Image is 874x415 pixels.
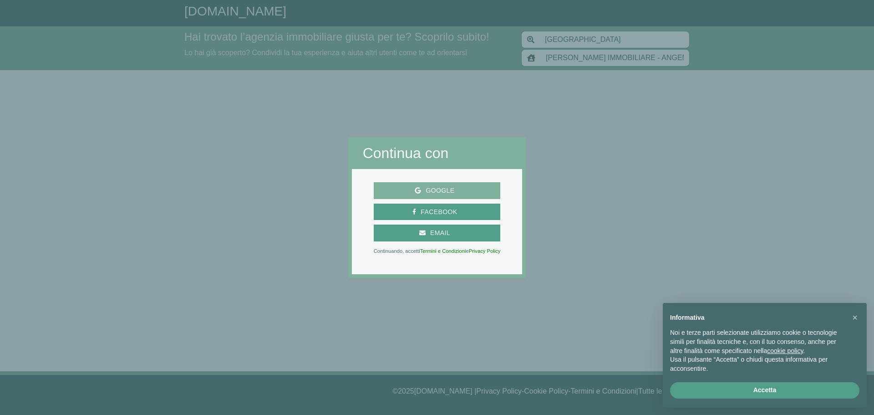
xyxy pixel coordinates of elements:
[469,248,501,254] a: Privacy Policy
[374,204,501,220] button: Facebook
[420,248,466,254] a: Termini e Condizioni
[670,328,845,355] p: Noi e terze parti selezionate utilizziamo cookie o tecnologie simili per finalità tecniche e, con...
[416,206,462,218] span: Facebook
[363,144,512,162] h2: Continua con
[374,182,501,199] button: Google
[852,313,858,323] span: ×
[426,227,455,239] span: Email
[374,249,501,253] p: Continuando, accetti e
[374,225,501,241] button: Email
[670,355,845,373] p: Usa il pulsante “Accetta” o chiudi questa informativa per acconsentire.
[767,347,803,354] a: cookie policy - il link si apre in una nuova scheda
[848,310,862,325] button: Chiudi questa informativa
[421,185,459,196] span: Google
[670,314,845,322] h2: Informativa
[670,382,859,399] button: Accetta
